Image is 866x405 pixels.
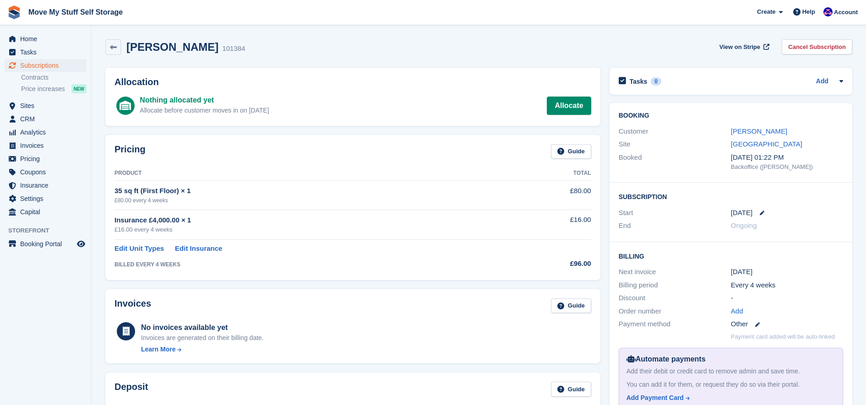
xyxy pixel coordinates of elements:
span: Insurance [20,179,75,192]
div: £96.00 [513,259,591,269]
span: Storefront [8,226,91,235]
span: Analytics [20,126,75,139]
div: [DATE] 01:22 PM [731,152,843,163]
a: menu [5,126,87,139]
a: menu [5,205,87,218]
div: Next invoice [619,267,731,277]
span: Coupons [20,166,75,178]
span: Account [834,8,858,17]
a: Learn More [141,345,264,354]
span: Capital [20,205,75,218]
a: menu [5,46,87,59]
a: Add Payment Card [626,393,832,403]
div: £80.00 every 4 weeks [114,196,513,205]
span: Home [20,32,75,45]
div: Automate payments [626,354,835,365]
a: menu [5,179,87,192]
span: Price increases [21,85,65,93]
a: menu [5,139,87,152]
a: Guide [551,382,591,397]
h2: Pricing [114,144,146,159]
div: Payment method [619,319,731,329]
a: Cancel Subscription [782,39,852,54]
a: Add [731,306,743,317]
div: NEW [71,84,87,93]
h2: Billing [619,251,843,260]
div: Nothing allocated yet [140,95,269,106]
span: Booking Portal [20,238,75,250]
div: Invoices are generated on their billing date. [141,333,264,343]
a: Price increases NEW [21,84,87,94]
div: Order number [619,306,731,317]
div: Backoffice ([PERSON_NAME]) [731,162,843,172]
a: Contracts [21,73,87,82]
a: Allocate [547,97,591,115]
a: menu [5,32,87,45]
span: Help [802,7,815,16]
td: £80.00 [513,181,591,210]
div: [DATE] [731,267,843,277]
a: menu [5,59,87,72]
a: [PERSON_NAME] [731,127,787,135]
div: £16.00 every 4 weeks [114,225,513,234]
a: Edit Unit Types [114,243,164,254]
div: 101384 [222,43,245,54]
div: - [731,293,843,303]
span: Ongoing [731,221,757,229]
a: menu [5,192,87,205]
div: 35 sq ft (First Floor) × 1 [114,186,513,196]
th: Product [114,166,513,181]
a: Edit Insurance [175,243,222,254]
div: Site [619,139,731,150]
a: Guide [551,298,591,313]
span: Create [757,7,775,16]
span: CRM [20,113,75,125]
span: Sites [20,99,75,112]
a: menu [5,152,87,165]
span: Settings [20,192,75,205]
img: Jade Whetnall [823,7,833,16]
div: 0 [651,77,661,86]
span: Invoices [20,139,75,152]
th: Total [513,166,591,181]
div: Insurance £4,000.00 × 1 [114,215,513,226]
a: Guide [551,144,591,159]
a: [GEOGRAPHIC_DATA] [731,140,802,148]
div: Discount [619,293,731,303]
h2: Deposit [114,382,148,397]
div: End [619,221,731,231]
div: Start [619,208,731,218]
a: menu [5,238,87,250]
h2: Invoices [114,298,151,313]
img: stora-icon-8386f47178a22dfd0bd8f6a31ec36ba5ce8667c1dd55bd0f319d3a0aa187defe.svg [7,5,21,19]
div: Booked [619,152,731,172]
h2: Subscription [619,192,843,201]
a: menu [5,113,87,125]
td: £16.00 [513,210,591,239]
a: Move My Stuff Self Storage [25,5,126,20]
div: Other [731,319,843,329]
div: You can add it for them, or request they do so via their portal. [626,380,835,389]
div: Allocate before customer moves in on [DATE] [140,106,269,115]
div: Billing period [619,280,731,291]
div: Add their debit or credit card to remove admin and save time. [626,367,835,376]
span: Pricing [20,152,75,165]
span: View on Stripe [719,43,760,52]
p: Payment card added will be auto-linked [731,332,835,341]
time: 2025-08-16 00:00:00 UTC [731,208,752,218]
h2: [PERSON_NAME] [126,41,218,53]
span: Tasks [20,46,75,59]
a: Preview store [76,238,87,249]
div: Add Payment Card [626,393,684,403]
h2: Tasks [630,77,648,86]
div: Learn More [141,345,175,354]
h2: Booking [619,112,843,119]
div: Every 4 weeks [731,280,843,291]
div: No invoices available yet [141,322,264,333]
a: menu [5,166,87,178]
h2: Allocation [114,77,591,87]
a: Add [816,76,828,87]
a: View on Stripe [716,39,771,54]
div: BILLED EVERY 4 WEEKS [114,260,513,269]
div: Customer [619,126,731,137]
